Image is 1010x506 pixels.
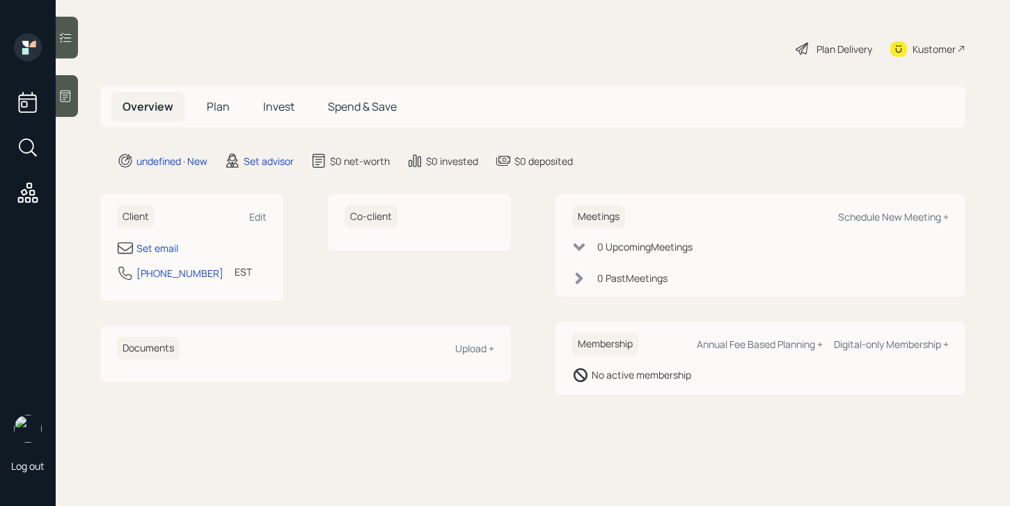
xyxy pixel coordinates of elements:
div: No active membership [592,367,691,382]
div: Upload + [455,342,494,355]
img: retirable_logo.png [14,415,42,443]
h6: Co-client [345,205,397,228]
h6: Membership [572,333,638,356]
div: Kustomer [913,42,956,56]
span: Plan [207,99,230,114]
div: $0 net-worth [330,154,390,168]
div: Edit [249,210,267,223]
div: Schedule New Meeting + [838,210,949,223]
span: Invest [263,99,294,114]
div: 0 Past Meeting s [597,271,668,285]
div: $0 invested [426,154,478,168]
div: Set email [136,241,178,255]
h6: Meetings [572,205,625,228]
div: Annual Fee Based Planning + [697,338,823,351]
div: [PHONE_NUMBER] [136,266,223,280]
div: Plan Delivery [816,42,872,56]
div: undefined · New [136,154,207,168]
div: EST [235,264,252,279]
span: Spend & Save [328,99,397,114]
h6: Client [117,205,155,228]
div: $0 deposited [514,154,573,168]
span: Overview [123,99,173,114]
div: 0 Upcoming Meeting s [597,239,693,254]
div: Log out [11,459,45,473]
div: Digital-only Membership + [834,338,949,351]
div: Set advisor [244,154,294,168]
h6: Documents [117,337,180,360]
